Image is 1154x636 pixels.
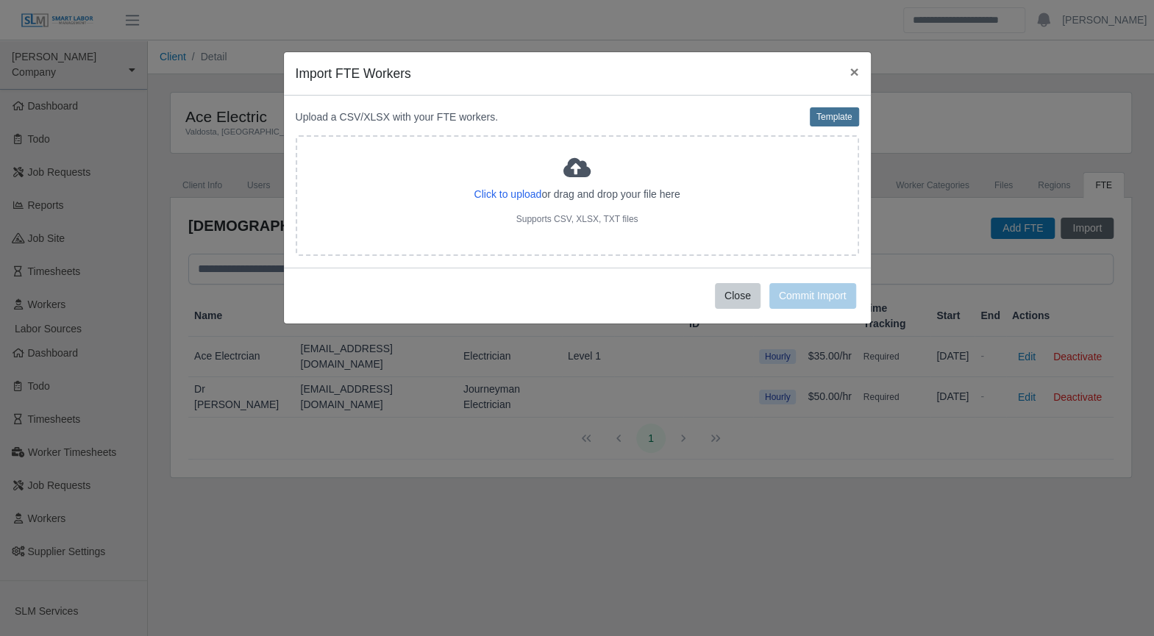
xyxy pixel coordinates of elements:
[810,107,859,126] button: Template
[315,213,840,225] p: Supports CSV, XLSX, TXT files
[296,110,498,124] div: Upload a CSV/XLSX with your FTE workers.
[769,283,856,309] button: Commit Import
[296,64,411,83] h5: Import FTE Workers
[715,283,761,309] button: Close
[474,188,541,200] span: Click to upload
[838,52,870,91] button: Close
[850,63,858,80] span: ×
[315,187,840,201] p: or drag and drop your file here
